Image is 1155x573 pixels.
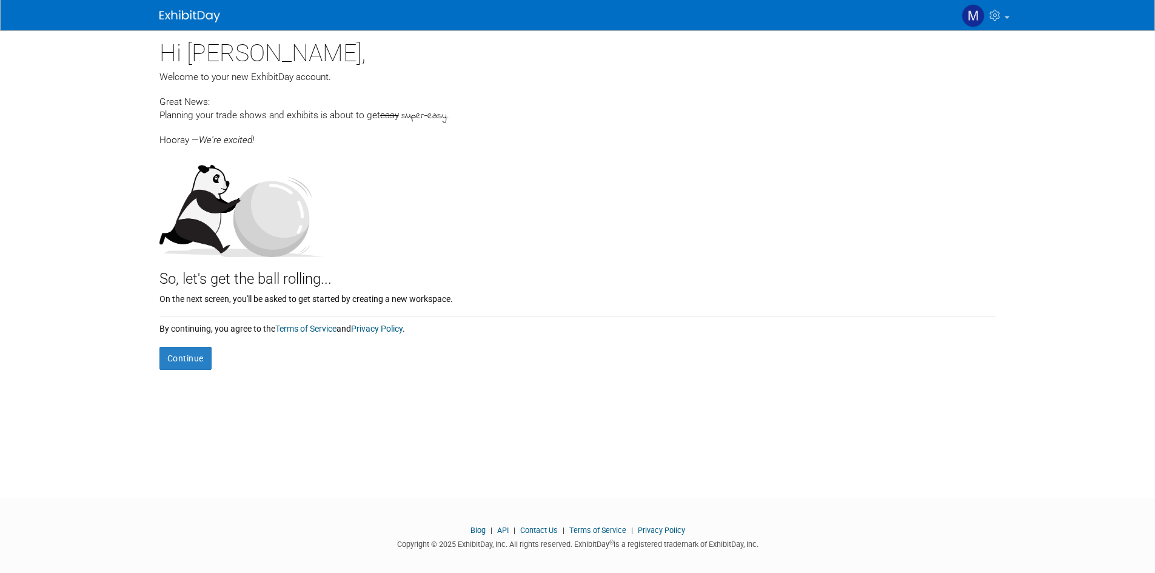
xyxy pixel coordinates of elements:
[159,257,996,290] div: So, let's get the ball rolling...
[511,526,518,535] span: |
[159,317,996,335] div: By continuing, you agree to the and .
[351,324,403,333] a: Privacy Policy
[159,10,220,22] img: ExhibitDay
[159,30,996,70] div: Hi [PERSON_NAME],
[159,109,996,123] div: Planning your trade shows and exhibits is about to get .
[560,526,567,535] span: |
[497,526,509,535] a: API
[470,526,486,535] a: Blog
[380,110,399,121] span: easy
[275,324,336,333] a: Terms of Service
[159,70,996,84] div: Welcome to your new ExhibitDay account.
[962,4,985,27] img: Morgan Matlock
[159,153,323,257] img: Let's get the ball rolling
[401,109,447,123] span: super-easy
[159,290,996,305] div: On the next screen, you'll be asked to get started by creating a new workspace.
[638,526,685,535] a: Privacy Policy
[159,95,996,109] div: Great News:
[628,526,636,535] span: |
[520,526,558,535] a: Contact Us
[487,526,495,535] span: |
[199,135,254,146] span: We're excited!
[609,539,614,546] sup: ®
[569,526,626,535] a: Terms of Service
[159,347,212,370] button: Continue
[159,123,996,147] div: Hooray —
